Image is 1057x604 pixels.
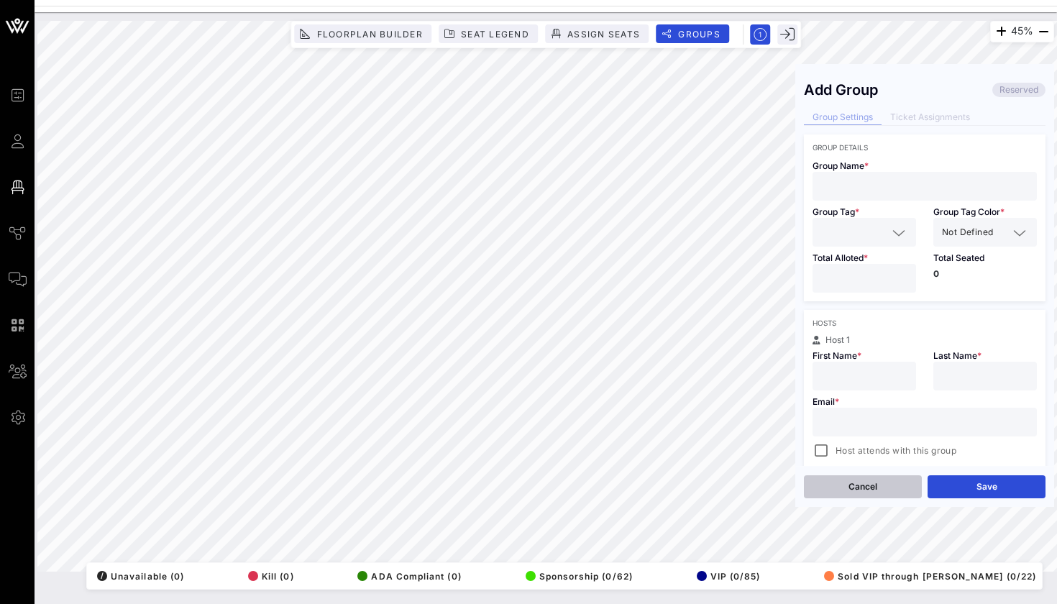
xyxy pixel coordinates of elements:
[836,444,956,458] span: Host attends with this group
[460,29,529,40] span: Seat Legend
[357,571,461,582] span: ADA Compliant (0)
[656,24,729,43] button: Groups
[928,475,1045,498] button: Save
[992,83,1045,97] div: Reserved
[933,350,981,361] span: Last Name
[567,29,640,40] span: Assign Seats
[93,566,184,586] button: /Unavailable (0)
[813,160,869,171] span: Group Name
[813,206,859,217] span: Group Tag
[697,571,761,582] span: VIP (0/85)
[933,252,984,263] span: Total Seated
[545,24,649,43] button: Assign Seats
[824,571,1036,582] span: Sold VIP through [PERSON_NAME] (0/22)
[97,571,184,582] span: Unavailable (0)
[692,566,761,586] button: VIP (0/85)
[244,566,294,586] button: Kill (0)
[294,24,431,43] button: Floorplan Builder
[820,566,1036,586] button: Sold VIP through [PERSON_NAME] (0/22)
[990,21,1054,42] div: 45%
[677,29,720,40] span: Groups
[813,350,861,361] span: First Name
[813,252,868,263] span: Total Alloted
[353,566,461,586] button: ADA Compliant (0)
[813,143,1037,152] div: Group Details
[933,218,1037,247] div: Not Defined
[521,566,633,586] button: Sponsorship (0/62)
[97,571,107,581] div: /
[526,571,633,582] span: Sponsorship (0/62)
[942,225,993,239] span: Not Defined
[825,334,850,345] span: Host 1
[813,396,839,407] span: Email
[933,270,1037,278] p: 0
[813,319,1037,327] div: Hosts
[804,81,878,99] div: Add Group
[316,29,423,40] span: Floorplan Builder
[439,24,538,43] button: Seat Legend
[248,571,294,582] span: Kill (0)
[804,475,922,498] button: Cancel
[933,206,1005,217] span: Group Tag Color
